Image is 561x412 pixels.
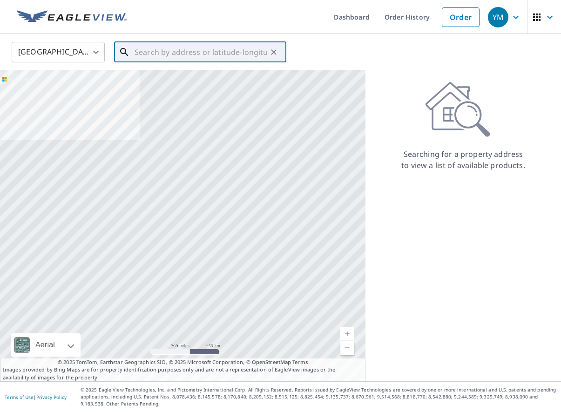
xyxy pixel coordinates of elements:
[17,10,127,24] img: EV Logo
[252,358,291,365] a: OpenStreetMap
[58,358,308,366] span: © 2025 TomTom, Earthstar Geographics SIO, © 2025 Microsoft Corporation, ©
[442,7,480,27] a: Order
[340,341,354,355] a: Current Level 5, Zoom Out
[5,394,34,400] a: Terms of Use
[12,39,105,65] div: [GEOGRAPHIC_DATA]
[33,333,58,357] div: Aerial
[401,149,526,171] p: Searching for a property address to view a list of available products.
[135,39,267,65] input: Search by address or latitude-longitude
[36,394,67,400] a: Privacy Policy
[81,386,556,407] p: © 2025 Eagle View Technologies, Inc. and Pictometry International Corp. All Rights Reserved. Repo...
[340,327,354,341] a: Current Level 5, Zoom In
[11,333,81,357] div: Aerial
[267,46,280,59] button: Clear
[488,7,508,27] div: YM
[5,394,67,400] p: |
[292,358,308,365] a: Terms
